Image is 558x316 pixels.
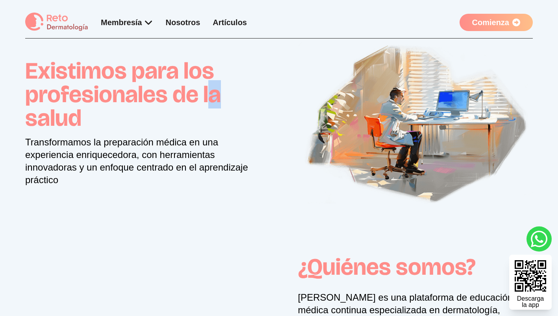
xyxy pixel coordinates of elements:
[25,13,88,32] img: logo Reto dermatología
[213,18,247,27] a: Artículos
[298,255,533,279] h1: ¿Quiénes somos?
[25,136,260,186] p: Transformamos la preparación médica en una experiencia enriquecedora, con herramientas innovadora...
[101,17,153,28] div: Membresía
[526,226,552,252] a: whatsapp button
[460,14,533,31] a: Comienza
[25,59,260,130] h1: Existimos para los profesionales de la salud
[517,296,544,308] div: Descarga la app
[166,18,200,27] a: Nosotros
[298,40,533,204] img: App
